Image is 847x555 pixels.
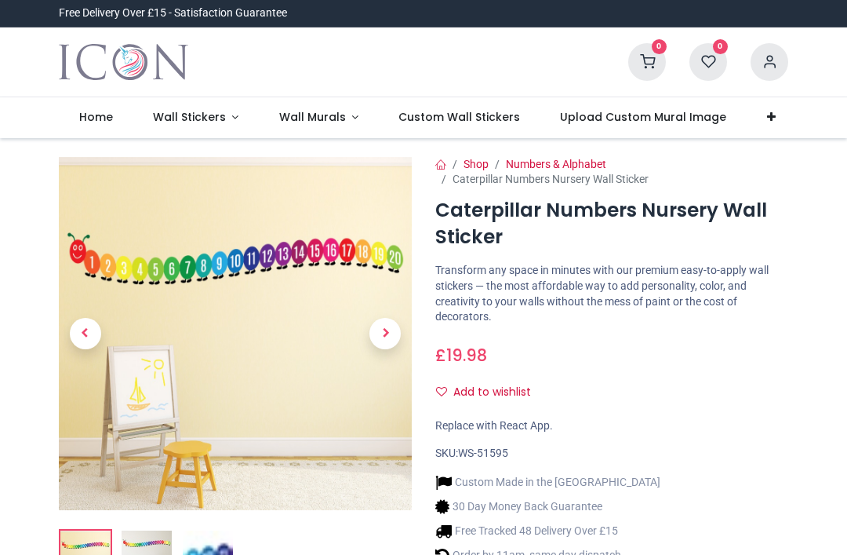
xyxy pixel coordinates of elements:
[259,97,379,138] a: Wall Murals
[398,109,520,125] span: Custom Wall Stickers
[435,523,660,539] li: Free Tracked 48 Delivery Over £15
[435,263,788,324] p: Transform any space in minutes with our premium easy-to-apply wall stickers — the most affordable...
[279,109,346,125] span: Wall Murals
[59,5,287,21] div: Free Delivery Over £15 - Satisfaction Guarantee
[435,474,660,491] li: Custom Made in the [GEOGRAPHIC_DATA]
[458,447,508,459] span: WS-51595
[369,318,401,349] span: Next
[133,97,259,138] a: Wall Stickers
[153,109,226,125] span: Wall Stickers
[59,210,112,457] a: Previous
[59,157,412,510] img: Caterpillar Numbers Nursery Wall Sticker
[435,344,487,367] span: £
[435,498,660,515] li: 30 Day Money Back Guarantee
[463,158,489,170] a: Shop
[652,39,667,54] sup: 0
[459,5,788,21] iframe: Customer reviews powered by Trustpilot
[689,55,727,68] a: 0
[446,344,487,367] span: 19.98
[59,40,188,84] a: Logo of Icon Wall Stickers
[70,318,101,349] span: Previous
[453,173,649,185] span: Caterpillar Numbers Nursery Wall Sticker
[436,386,447,397] i: Add to wishlist
[435,418,788,434] div: Replace with React App.
[435,379,544,406] button: Add to wishlistAdd to wishlist
[59,40,188,84] img: Icon Wall Stickers
[435,446,788,462] div: SKU:
[628,55,666,68] a: 0
[79,109,113,125] span: Home
[506,158,606,170] a: Numbers & Alphabet
[713,39,728,54] sup: 0
[435,197,788,251] h1: Caterpillar Numbers Nursery Wall Sticker
[560,109,726,125] span: Upload Custom Mural Image
[359,210,413,457] a: Next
